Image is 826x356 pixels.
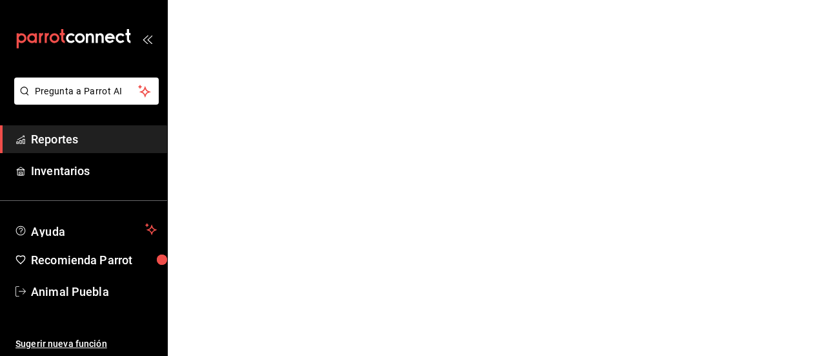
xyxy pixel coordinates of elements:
[31,131,157,148] span: Reportes
[142,34,152,44] button: open_drawer_menu
[15,337,157,351] span: Sugerir nueva función
[14,78,159,105] button: Pregunta a Parrot AI
[31,251,157,269] span: Recomienda Parrot
[31,283,157,300] span: Animal Puebla
[31,222,140,237] span: Ayuda
[35,85,139,98] span: Pregunta a Parrot AI
[31,162,157,180] span: Inventarios
[9,94,159,107] a: Pregunta a Parrot AI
